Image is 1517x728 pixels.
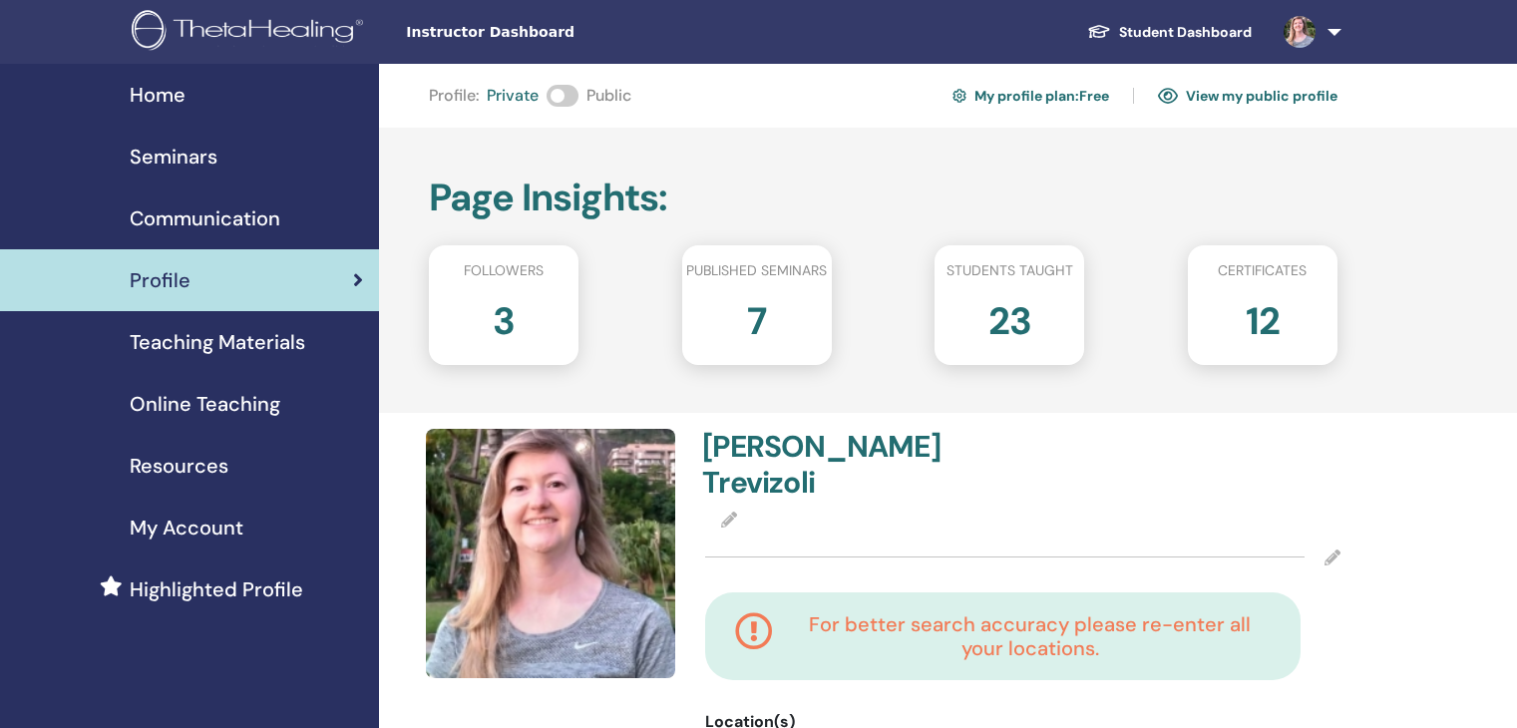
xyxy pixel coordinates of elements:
span: Home [130,80,186,110]
h4: For better search accuracy please re-enter all your locations. [789,612,1271,660]
span: Followers [464,260,544,281]
h2: 3 [493,289,515,345]
img: eye.svg [1158,87,1178,105]
span: Private [487,84,539,108]
a: Student Dashboard [1071,14,1268,51]
span: Teaching Materials [130,327,305,357]
a: My profile plan:Free [952,80,1109,112]
span: Profile [130,265,190,295]
h2: 12 [1246,289,1280,345]
span: Highlighted Profile [130,574,303,604]
h2: 7 [747,289,766,345]
img: cog.svg [952,86,966,106]
span: Certificates [1218,260,1307,281]
span: Students taught [947,260,1073,281]
h4: [PERSON_NAME] Trevizoli [702,429,1010,501]
a: View my public profile [1158,80,1337,112]
span: Profile : [429,84,479,108]
span: Resources [130,451,228,481]
span: Instructor Dashboard [406,22,705,43]
h2: 23 [988,289,1031,345]
span: My Account [130,513,243,543]
img: default.png [1284,16,1316,48]
span: Public [586,84,631,108]
img: logo.png [132,10,370,55]
img: graduation-cap-white.svg [1087,23,1111,40]
img: default.png [426,429,675,678]
span: Communication [130,203,280,233]
span: Published seminars [686,260,827,281]
span: Seminars [130,142,217,172]
span: Online Teaching [130,389,280,419]
h2: Page Insights : [429,176,1337,221]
